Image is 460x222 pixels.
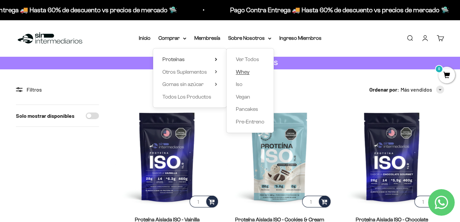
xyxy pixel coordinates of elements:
span: Gomas sin azúcar [162,81,204,87]
span: Pre-Entreno [236,119,264,124]
span: Ordenar por: [369,85,399,94]
div: Filtros [16,85,99,94]
span: Vegan [236,94,250,100]
a: 0 [438,72,455,79]
span: Ver Todos [236,56,259,62]
span: Pancakes [236,106,258,112]
summary: Sobre Nosotros [228,34,271,42]
a: Iso [236,80,264,89]
summary: Gomas sin azúcar [162,80,217,89]
a: Ingreso Miembros [279,35,322,41]
a: Pancakes [236,105,264,113]
a: Pre-Entreno [236,117,264,126]
span: Proteínas [162,56,185,62]
a: Inicio [139,35,150,41]
summary: Otros Suplementos [162,68,217,76]
span: Whey [236,69,249,75]
a: Ver Todos [236,55,264,64]
a: Vegan [236,93,264,101]
span: Más vendidos [401,85,432,94]
p: Pago Contra Entrega 🚚 Hasta 60% de descuento vs precios de mercado 🛸 [230,5,449,15]
span: Iso [236,81,242,87]
summary: Proteínas [162,55,217,64]
a: Membresía [194,35,220,41]
label: Solo mostrar disponibles [16,111,74,120]
button: Más vendidos [401,85,444,94]
a: Todos Los Productos [162,93,217,101]
mark: 0 [435,65,443,73]
a: Whey [236,68,264,76]
span: Otros Suplementos [162,69,207,75]
summary: Comprar [158,34,186,42]
span: Todos Los Productos [162,94,211,100]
